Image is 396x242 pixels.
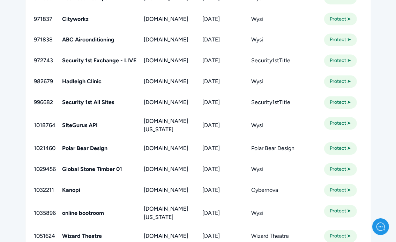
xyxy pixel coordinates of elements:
span: [DOMAIN_NAME] [144,78,188,85]
a: Protect ➤ [324,96,357,109]
span: [DOMAIN_NAME] [144,233,188,240]
span: Cybernova [251,187,278,194]
span: Wysi [251,37,263,43]
span: ABC Airconditioning [62,37,115,43]
a: Protect ➤ [324,184,357,197]
span: [DATE] [202,16,220,22]
a: Protect ➤ [324,163,357,176]
span: [DATE] [202,78,220,85]
span: New conversation [45,83,84,88]
span: Global Stone Timber 01 [62,166,122,173]
span: 982679 [34,78,53,85]
span: Wysi [251,166,263,173]
span: [DATE] [202,210,220,217]
a: Protect ➤ [324,205,357,218]
span: online bootroom [62,210,104,217]
span: Wizard Theatre [62,233,102,240]
span: [DATE] [202,122,220,129]
span: 1032211 [34,187,54,194]
span: [DOMAIN_NAME] [144,166,188,173]
button: New conversation [11,79,129,93]
a: Protect ➤ [324,117,357,130]
span: [DOMAIN_NAME] [144,99,188,106]
span: 996682 [34,99,53,106]
h1: Hello [PERSON_NAME]! [10,42,129,54]
span: [DOMAIN_NAME] [144,37,188,43]
img: Company Logo [10,11,51,22]
span: [DOMAIN_NAME] [144,16,188,22]
span: Kanopi [62,187,81,194]
span: [DOMAIN_NAME] [144,57,188,64]
span: Security 1st Exchange - LIVE [62,57,137,64]
span: SiteGurus API [62,122,98,129]
span: 1051624 [34,233,55,240]
span: Home [29,195,41,201]
a: Protect ➤ [324,142,357,155]
span: Wysi [251,16,263,22]
span: Security1stTitle [251,57,290,64]
span: 972743 [34,57,53,64]
span: 971837 [34,16,53,22]
a: Protect ➤ [324,34,357,46]
span: Security 1st All Sites [62,99,114,106]
h2: How can we help? [10,55,129,66]
a: Protect ➤ [324,76,357,88]
span: Polar Bear Design [251,145,294,152]
span: [DOMAIN_NAME] [144,187,188,194]
span: [DATE] [202,57,220,64]
span: [DATE] [202,145,220,152]
span: [DOMAIN_NAME][US_STATE] [144,118,188,133]
span: 1021460 [34,145,56,152]
span: [DATE] [202,99,220,106]
a: Protect ➤ [324,55,357,67]
span: Wysi [251,122,263,129]
span: Messages [94,195,115,201]
span: 1029456 [34,166,56,173]
span: Security1stTitle [251,99,290,106]
span: 1018764 [34,122,56,129]
span: [DATE] [202,37,220,43]
span: [DATE] [202,187,220,194]
span: Wysi [251,78,263,85]
span: Cityworkz [62,16,89,22]
span: [DATE] [202,166,220,173]
span: 1035896 [34,210,56,217]
span: Polar Bear Design [62,145,108,152]
span: 971838 [34,37,53,43]
span: [DATE] [202,233,220,240]
span: Hadleigh Clinic [62,78,102,85]
span: Wizard Theatre [251,233,289,240]
span: [DOMAIN_NAME][US_STATE] [144,206,188,221]
span: Wysi [251,210,263,217]
span: [DOMAIN_NAME] [144,145,188,152]
a: Protect ➤ [324,13,357,25]
iframe: gist-messenger-bubble-iframe [372,218,389,235]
